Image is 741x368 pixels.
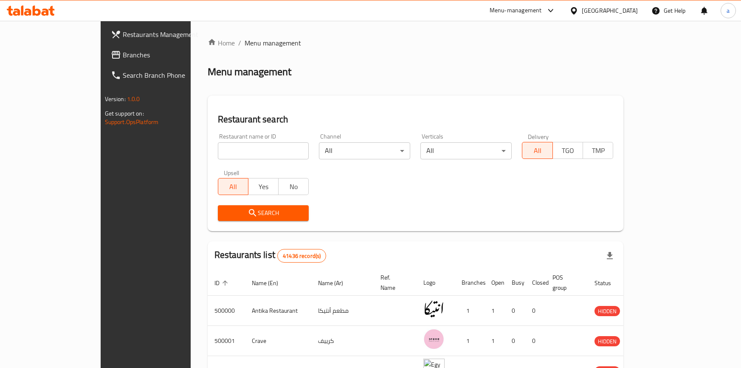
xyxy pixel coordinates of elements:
nav: breadcrumb [208,38,624,48]
span: Get support on: [105,108,144,119]
div: [GEOGRAPHIC_DATA] [582,6,638,15]
span: HIDDEN [594,337,620,346]
span: No [282,181,305,193]
button: No [278,178,309,195]
li: / [238,38,241,48]
td: 0 [525,326,546,356]
th: Logo [417,270,455,296]
th: Open [485,270,505,296]
span: All [222,181,245,193]
h2: Restaurants list [214,249,327,263]
label: Upsell [224,170,239,176]
div: Menu-management [490,6,542,16]
span: Menu management [245,38,301,48]
div: All [319,142,410,159]
img: Antika Restaurant [423,298,445,320]
a: Restaurants Management [104,24,224,45]
span: POS group [552,272,578,293]
button: All [218,178,248,195]
div: Total records count [277,249,326,263]
td: مطعم أنتيكا [311,296,374,326]
span: Search Branch Phone [123,70,217,80]
span: Name (Ar) [318,278,354,288]
span: Search [225,208,302,218]
span: Branches [123,50,217,60]
div: All [420,142,512,159]
span: Ref. Name [380,272,406,293]
td: 500000 [208,296,245,326]
td: 0 [505,326,525,356]
td: 1 [485,326,505,356]
a: Support.OpsPlatform [105,116,159,127]
input: Search for restaurant name or ID.. [218,142,309,159]
td: Antika Restaurant [245,296,311,326]
th: Branches [455,270,485,296]
span: HIDDEN [594,306,620,316]
span: All [526,144,549,157]
th: Closed [525,270,546,296]
label: Delivery [528,133,549,139]
a: Search Branch Phone [104,65,224,85]
span: TGO [556,144,580,157]
button: All [522,142,552,159]
td: 500001 [208,326,245,356]
h2: Menu management [208,65,291,79]
button: Search [218,205,309,221]
td: كرييف [311,326,374,356]
div: Export file [600,246,620,266]
h2: Restaurant search [218,113,614,126]
span: ID [214,278,231,288]
button: TGO [552,142,583,159]
button: Yes [248,178,279,195]
span: Name (En) [252,278,289,288]
td: 0 [525,296,546,326]
span: TMP [586,144,610,157]
span: Version: [105,93,126,105]
th: Busy [505,270,525,296]
span: 41436 record(s) [278,252,326,260]
td: 0 [505,296,525,326]
a: Branches [104,45,224,65]
span: Status [594,278,622,288]
span: Yes [252,181,275,193]
span: 1.0.0 [127,93,140,105]
span: Restaurants Management [123,29,217,40]
img: Crave [423,328,445,350]
span: a [727,6,730,15]
button: TMP [583,142,613,159]
td: 1 [455,296,485,326]
td: 1 [455,326,485,356]
td: 1 [485,296,505,326]
td: Crave [245,326,311,356]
